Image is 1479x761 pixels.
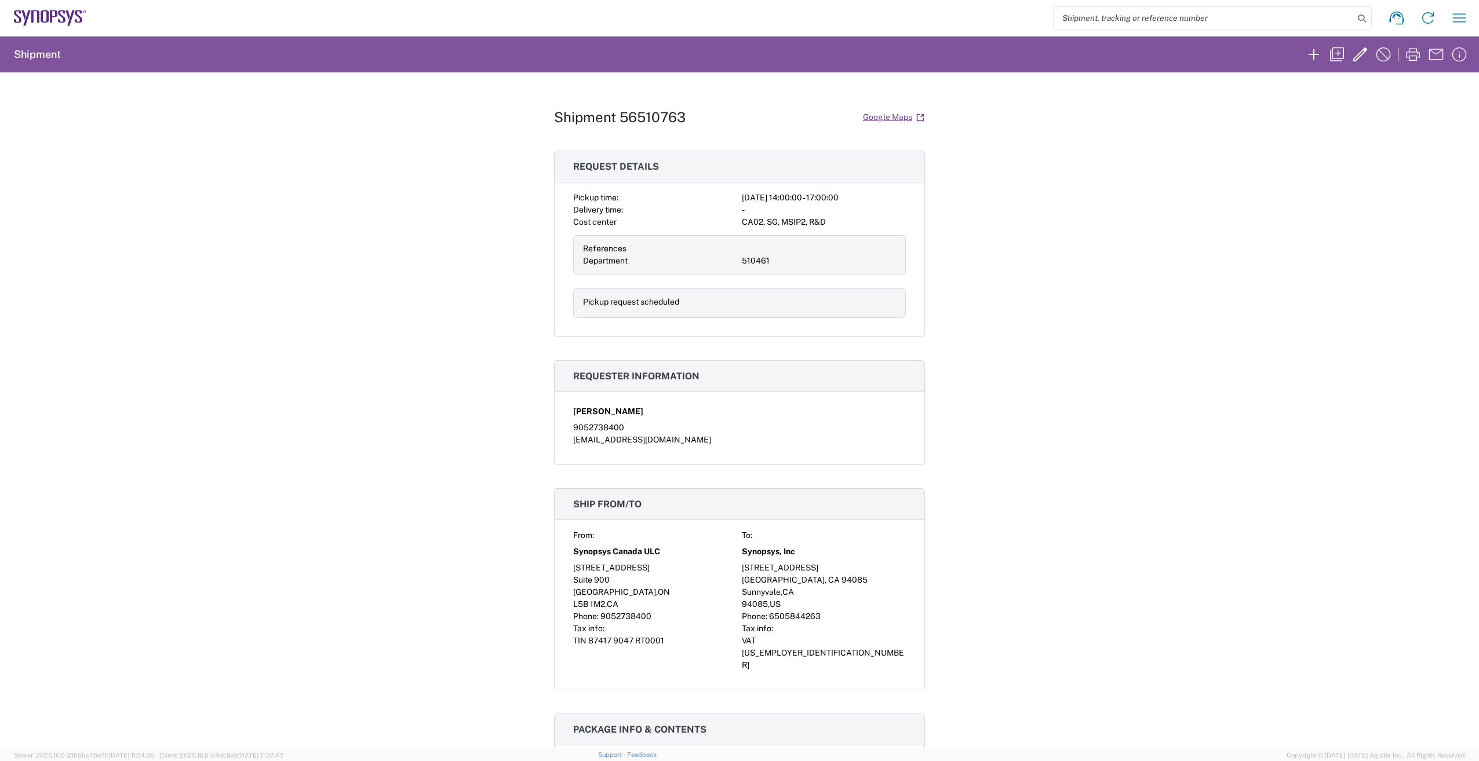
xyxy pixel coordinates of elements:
[573,434,906,446] div: [EMAIL_ADDRESS][DOMAIN_NAME]
[627,751,657,758] a: Feedback
[573,405,643,418] span: [PERSON_NAME]
[781,587,782,597] span: ,
[742,599,768,609] span: 94085
[658,587,670,597] span: ON
[573,546,660,558] span: Synopsys Canada ULC
[573,217,617,226] span: Cost center
[742,648,904,669] span: [US_EMPLOYER_IDENTIFICATION_NUMBER]
[742,530,752,540] span: To:
[583,255,737,267] div: Department
[573,161,659,172] span: Request details
[238,752,283,759] span: [DATE] 11:37:47
[742,612,767,621] span: Phone:
[573,624,604,633] span: Tax info:
[573,530,594,540] span: From:
[554,109,686,126] h1: Shipment 56510763
[109,752,154,759] span: [DATE] 11:54:36
[742,546,795,558] span: Synopsys, Inc
[769,612,821,621] span: 6505844263
[742,574,906,586] div: [GEOGRAPHIC_DATA], CA 94085
[14,47,61,61] h2: Shipment
[607,599,618,609] span: CA
[573,562,737,574] div: [STREET_ADDRESS]
[573,636,586,645] span: TIN
[573,599,605,609] span: L5B 1M2
[656,587,658,597] span: ,
[862,107,925,127] a: Google Maps
[573,371,700,382] span: Requester information
[782,587,794,597] span: CA
[14,752,154,759] span: Server: 2025.16.0-21b0bc45e7b
[742,624,773,633] span: Tax info:
[573,587,656,597] span: [GEOGRAPHIC_DATA]
[742,192,906,204] div: [DATE] 14:00:00 - 17:00:00
[573,422,906,434] div: 9052738400
[742,636,756,645] span: VAT
[742,204,906,216] div: -
[742,255,896,267] div: 510461
[770,599,781,609] span: US
[598,751,627,758] a: Support
[573,499,642,510] span: Ship from/to
[768,599,770,609] span: ,
[605,599,607,609] span: ,
[573,193,618,202] span: Pickup time:
[583,297,679,306] span: Pickup request scheduled
[600,612,651,621] span: 9052738400
[742,587,781,597] span: Sunnyvale
[588,636,664,645] span: 87417 9047 RT0001
[742,216,906,228] div: CA02, SG, MSIP2, R&D
[573,724,706,735] span: Package info & contents
[573,574,737,586] div: Suite 900
[573,612,599,621] span: Phone:
[583,244,626,253] span: References
[573,205,623,214] span: Delivery time:
[742,562,906,574] div: [STREET_ADDRESS]
[1287,750,1465,760] span: Copyright © [DATE]-[DATE] Agistix Inc., All Rights Reserved
[159,752,283,759] span: Client: 2025.16.0-b4dc8a9
[1054,7,1354,29] input: Shipment, tracking or reference number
